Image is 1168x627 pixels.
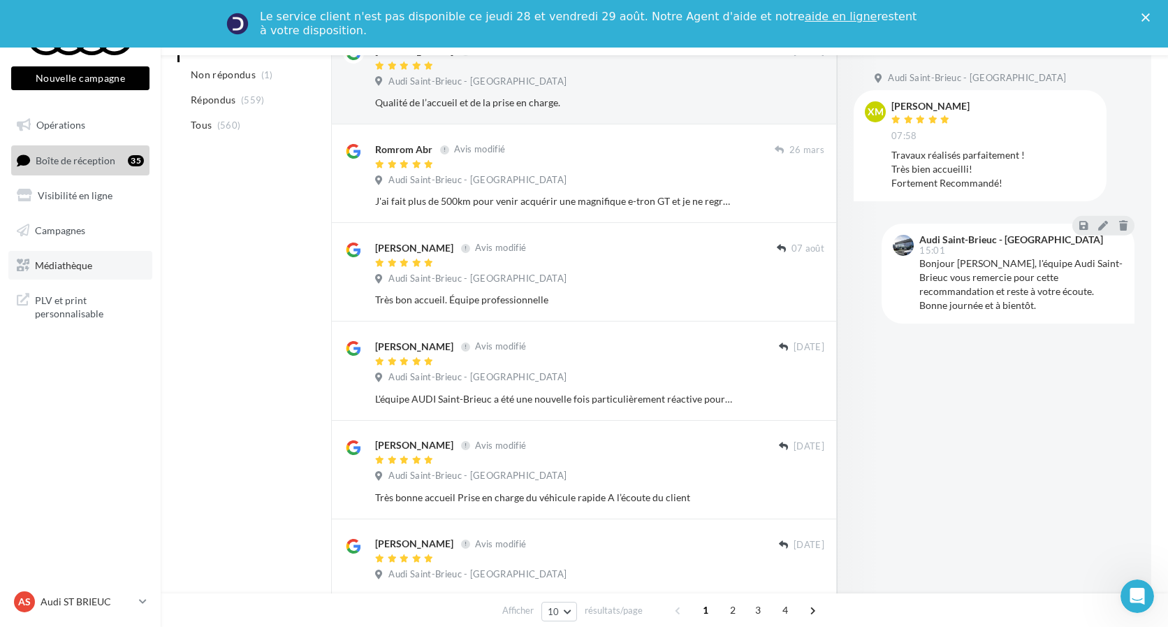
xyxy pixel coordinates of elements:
span: Avis modifié [454,144,505,155]
span: Avis modifié [475,341,526,352]
a: PLV et print personnalisable [8,285,152,326]
span: 07 août [791,243,824,255]
span: Audi Saint-Brieuc - [GEOGRAPHIC_DATA] [388,371,567,384]
iframe: Intercom live chat [1120,579,1154,613]
div: [PERSON_NAME] [375,340,453,354]
div: L'équipe AUDI Saint-Brieuc a été une nouvelle fois particulièrement réactive pour nous permettre ... [375,392,733,406]
span: Avis modifié [475,440,526,451]
div: Audi Saint-Brieuc - [GEOGRAPHIC_DATA] [919,235,1103,245]
p: Audi ST BRIEUC [41,595,133,609]
span: [DATE] [794,341,824,354]
img: Profile image for Service-Client [226,13,249,35]
span: (559) [241,94,265,106]
a: Visibilité en ligne [8,181,152,210]
span: 07:58 [891,130,917,143]
div: Très bon accueil. Équipe professionnelle [375,293,733,307]
div: 35 [128,155,144,166]
span: Répondus [191,93,236,107]
span: Médiathèque [35,259,92,271]
div: Le service client n'est pas disponible ce jeudi 28 et vendredi 29 août. Notre Agent d'aide et not... [260,10,919,38]
a: Campagnes [8,216,152,245]
a: Médiathèque [8,251,152,280]
div: Très bonne accueil Prise en charge du véhicule rapide A l’écoute du client [375,491,733,505]
span: Campagnes [35,224,85,236]
span: Audi Saint-Brieuc - [GEOGRAPHIC_DATA] [888,72,1066,85]
span: Audi Saint-Brieuc - [GEOGRAPHIC_DATA] [388,75,567,88]
span: Non répondus [191,68,256,82]
span: 4 [774,599,796,621]
span: PLV et print personnalisable [35,291,144,321]
span: XM [868,105,884,119]
span: [DATE] [794,440,824,453]
div: [PERSON_NAME] [375,241,453,255]
div: [PERSON_NAME] [891,101,970,111]
div: Travaux réalisés parfaitement ! Très bien accueilli! Fortement Recommandé! [891,148,1095,190]
span: Boîte de réception [36,154,115,166]
a: Boîte de réception35 [8,145,152,175]
div: J'ai fait plus de 500km pour venir acquérir une magnifique e-tron GT et je ne regrette vraiment p... [375,194,733,208]
span: [DATE] [794,539,824,552]
span: Opérations [36,119,85,131]
span: Tous [191,118,212,132]
span: Avis modifié [475,243,526,254]
span: 15:01 [919,246,945,255]
span: résultats/page [585,604,643,617]
span: 10 [548,606,560,617]
button: Nouvelle campagne [11,66,149,90]
span: Avis modifié [475,45,526,57]
span: 1 [694,599,717,621]
span: Afficher [502,604,534,617]
span: 26 mars [789,144,824,157]
span: Audi Saint-Brieuc - [GEOGRAPHIC_DATA] [388,273,567,285]
div: Bonjour [PERSON_NAME], l'équipe Audi Saint-Brieuc vous remercie pour cette recommandation et rest... [919,257,1123,312]
a: aide en ligne [805,10,877,23]
span: Audi Saint-Brieuc - [GEOGRAPHIC_DATA] [388,470,567,482]
span: Audi Saint-Brieuc - [GEOGRAPHIC_DATA] [388,174,567,187]
div: [PERSON_NAME] [375,537,453,551]
span: (1) [261,69,273,80]
div: Romrom Abr [375,143,432,157]
span: Audi Saint-Brieuc - [GEOGRAPHIC_DATA] [388,568,567,581]
div: [PERSON_NAME] [375,438,453,452]
span: 2 [722,599,744,621]
span: AS [18,595,31,609]
span: Avis modifié [475,538,526,549]
span: Visibilité en ligne [38,189,112,201]
button: 10 [541,602,577,621]
span: 3 [747,599,769,621]
div: Fermer [1141,13,1155,21]
div: Qualité de l’accueil et de la prise en charge. [375,96,733,110]
a: AS Audi ST BRIEUC [11,589,149,615]
span: (560) [217,120,241,131]
a: Opérations [8,110,152,140]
